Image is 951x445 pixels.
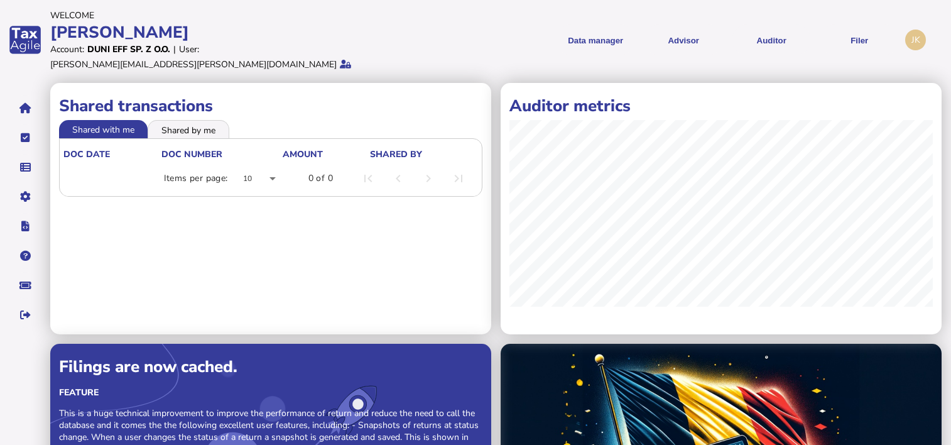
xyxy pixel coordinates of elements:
[161,148,282,160] div: doc number
[148,120,229,138] li: Shared by me
[732,25,811,55] button: Auditor
[644,25,723,55] button: Shows a dropdown of VAT Advisor options
[283,148,323,160] div: Amount
[12,302,38,328] button: Sign out
[59,95,482,117] h1: Shared transactions
[12,124,38,151] button: Tasks
[556,25,635,55] button: Shows a dropdown of Data manager options
[59,356,482,378] div: Filings are now cached.
[59,387,482,398] div: Feature
[12,95,38,121] button: Home
[173,43,176,55] div: |
[12,243,38,269] button: Help pages
[63,148,110,160] div: doc date
[905,30,926,50] div: Profile settings
[50,9,472,21] div: Welcome
[370,148,476,160] div: shared by
[12,272,38,299] button: Raise a support ticket
[20,167,31,168] i: Data manager
[164,172,228,185] div: Items per page:
[308,172,333,185] div: 0 of 0
[59,120,148,138] li: Shared with me
[283,148,369,160] div: Amount
[50,58,337,70] div: [PERSON_NAME][EMAIL_ADDRESS][PERSON_NAME][DOMAIN_NAME]
[12,154,38,180] button: Data manager
[478,25,899,55] menu: navigate products
[370,148,422,160] div: shared by
[509,95,933,117] h1: Auditor metrics
[50,43,84,55] div: Account:
[340,60,351,69] i: Protected by 2-step verification
[12,184,38,210] button: Manage settings
[179,43,199,55] div: User:
[161,148,222,160] div: doc number
[12,213,38,239] button: Developer hub links
[50,21,472,43] div: [PERSON_NAME]
[87,43,170,55] div: Duni EFF Sp. z o.o.
[63,148,160,160] div: doc date
[820,25,899,55] button: Filer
